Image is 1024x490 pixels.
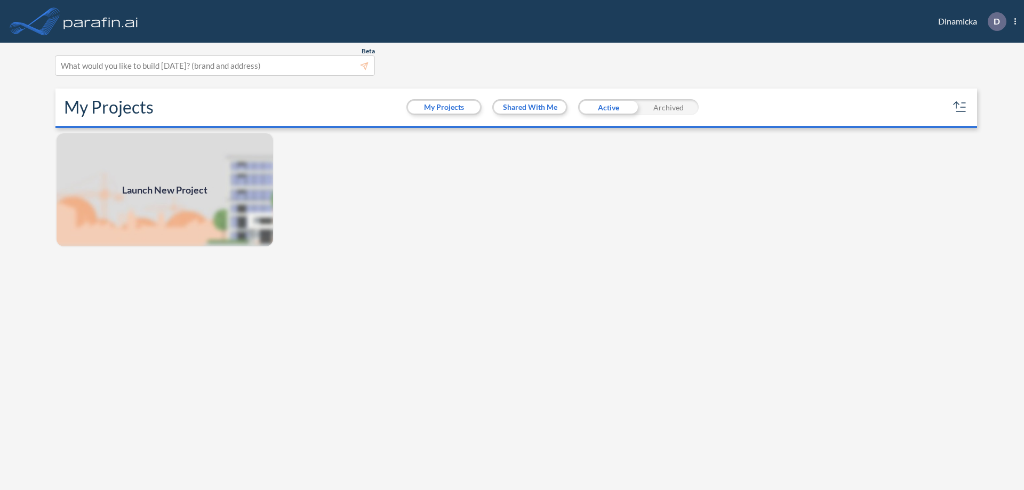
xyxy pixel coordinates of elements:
[122,183,207,197] span: Launch New Project
[408,101,480,114] button: My Projects
[951,99,969,116] button: sort
[362,47,375,55] span: Beta
[64,97,154,117] h2: My Projects
[922,12,1016,31] div: Dinamicka
[994,17,1000,26] p: D
[638,99,699,115] div: Archived
[578,99,638,115] div: Active
[55,132,274,247] img: add
[61,11,140,32] img: logo
[55,132,274,247] a: Launch New Project
[494,101,566,114] button: Shared With Me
